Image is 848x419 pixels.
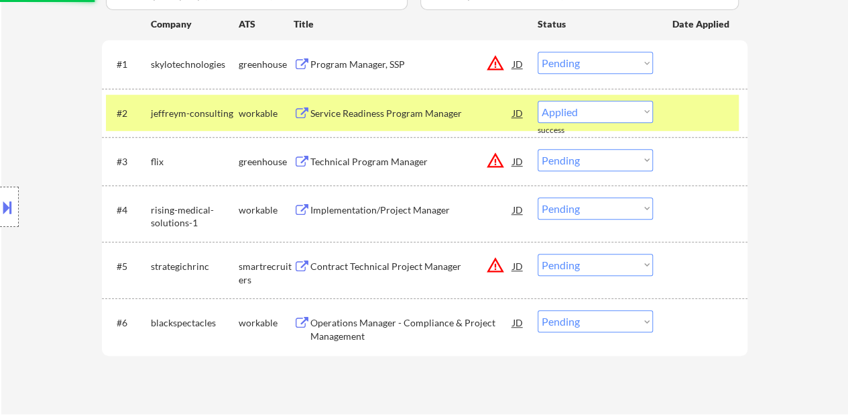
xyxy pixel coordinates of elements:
div: Operations Manager - Compliance & Project Management [310,316,513,342]
div: workable [239,203,294,217]
div: Technical Program Manager [310,155,513,169]
button: warning_amber [486,256,505,275]
div: success [538,125,591,136]
div: ATS [239,17,294,31]
div: greenhouse [239,155,294,169]
div: JD [511,254,525,278]
div: Contract Technical Project Manager [310,260,513,273]
div: smartrecruiters [239,260,294,286]
div: Company [151,17,239,31]
div: Status [538,11,653,36]
div: JD [511,52,525,76]
div: JD [511,197,525,222]
button: warning_amber [486,151,505,170]
div: greenhouse [239,58,294,71]
div: #1 [117,58,140,71]
div: Program Manager, SSP [310,58,513,71]
div: JD [511,310,525,334]
div: JD [511,149,525,173]
div: JD [511,101,525,125]
div: Date Applied [672,17,731,31]
div: workable [239,107,294,120]
button: warning_amber [486,54,505,73]
div: Service Readiness Program Manager [310,107,513,120]
div: workable [239,316,294,330]
div: skylotechnologies [151,58,239,71]
div: Title [294,17,525,31]
div: Implementation/Project Manager [310,203,513,217]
